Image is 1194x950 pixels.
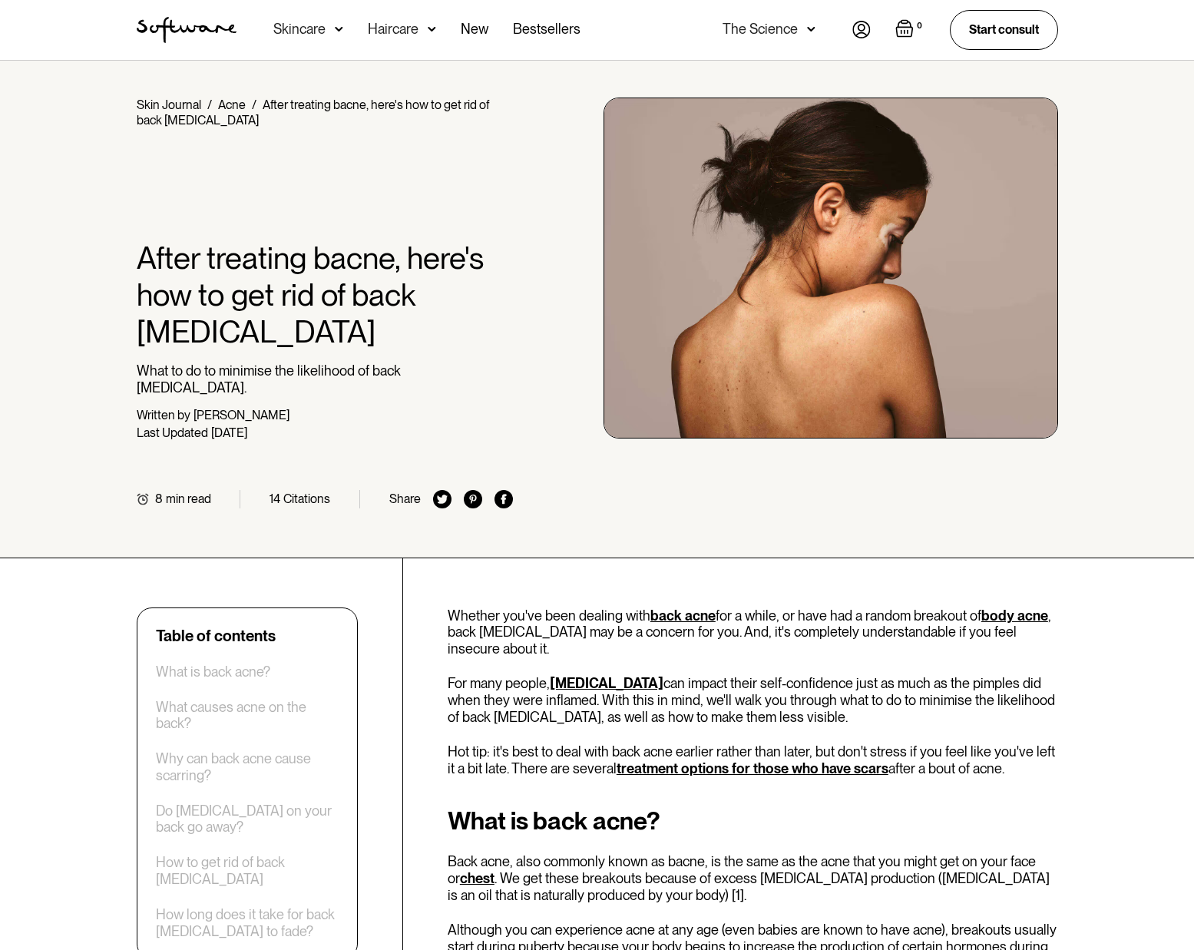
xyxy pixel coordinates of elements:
img: Software Logo [137,17,236,43]
div: 14 [270,492,280,506]
img: pinterest icon [464,490,482,508]
a: treatment options for those who have scars [617,760,888,776]
div: Table of contents [156,627,276,645]
a: home [137,17,236,43]
div: 0 [914,19,925,33]
div: [DATE] [211,425,247,440]
a: chest [460,870,494,886]
p: Hot tip: it's best to deal with back acne earlier rather than later, but don't stress if you feel... [448,743,1058,776]
a: How long does it take for back [MEDICAL_DATA] to fade? [156,906,339,939]
div: / [207,98,212,112]
a: Skin Journal [137,98,201,112]
a: What is back acne? [156,664,270,680]
a: What causes acne on the back? [156,699,339,732]
div: [PERSON_NAME] [193,408,289,422]
a: How to get rid of back [MEDICAL_DATA] [156,854,339,887]
a: [MEDICAL_DATA] [550,675,663,691]
a: back acne [650,607,716,624]
p: For many people, can impact their self-confidence just as much as the pimples did when they were ... [448,675,1058,725]
p: Back acne, also commonly known as bacne, is the same as the acne that you might get on your face ... [448,853,1058,903]
div: The Science [723,22,798,37]
div: Haircare [368,22,418,37]
a: Start consult [950,10,1058,49]
img: arrow down [428,22,436,37]
a: Open empty cart [895,19,925,41]
a: Do [MEDICAL_DATA] on your back go away? [156,803,339,836]
img: arrow down [335,22,343,37]
div: After treating bacne, here's how to get rid of back [MEDICAL_DATA] [137,98,489,127]
div: Skincare [273,22,326,37]
h1: After treating bacne, here's how to get rid of back [MEDICAL_DATA] [137,240,514,350]
div: min read [166,492,211,506]
img: facebook icon [494,490,513,508]
a: body acne [981,607,1048,624]
div: Share [389,492,421,506]
div: Citations [283,492,330,506]
a: Acne [218,98,246,112]
p: Whether you've been dealing with for a while, or have had a random breakout of , back [MEDICAL_DA... [448,607,1058,657]
p: What to do to minimise the likelihood of back [MEDICAL_DATA]. [137,362,514,396]
div: / [252,98,256,112]
div: Written by [137,408,190,422]
div: Last Updated [137,425,208,440]
a: Why can back acne cause scarring? [156,750,339,783]
img: twitter icon [433,490,451,508]
img: arrow down [807,22,815,37]
div: 8 [155,492,163,506]
h2: What is back acne? [448,807,1058,835]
